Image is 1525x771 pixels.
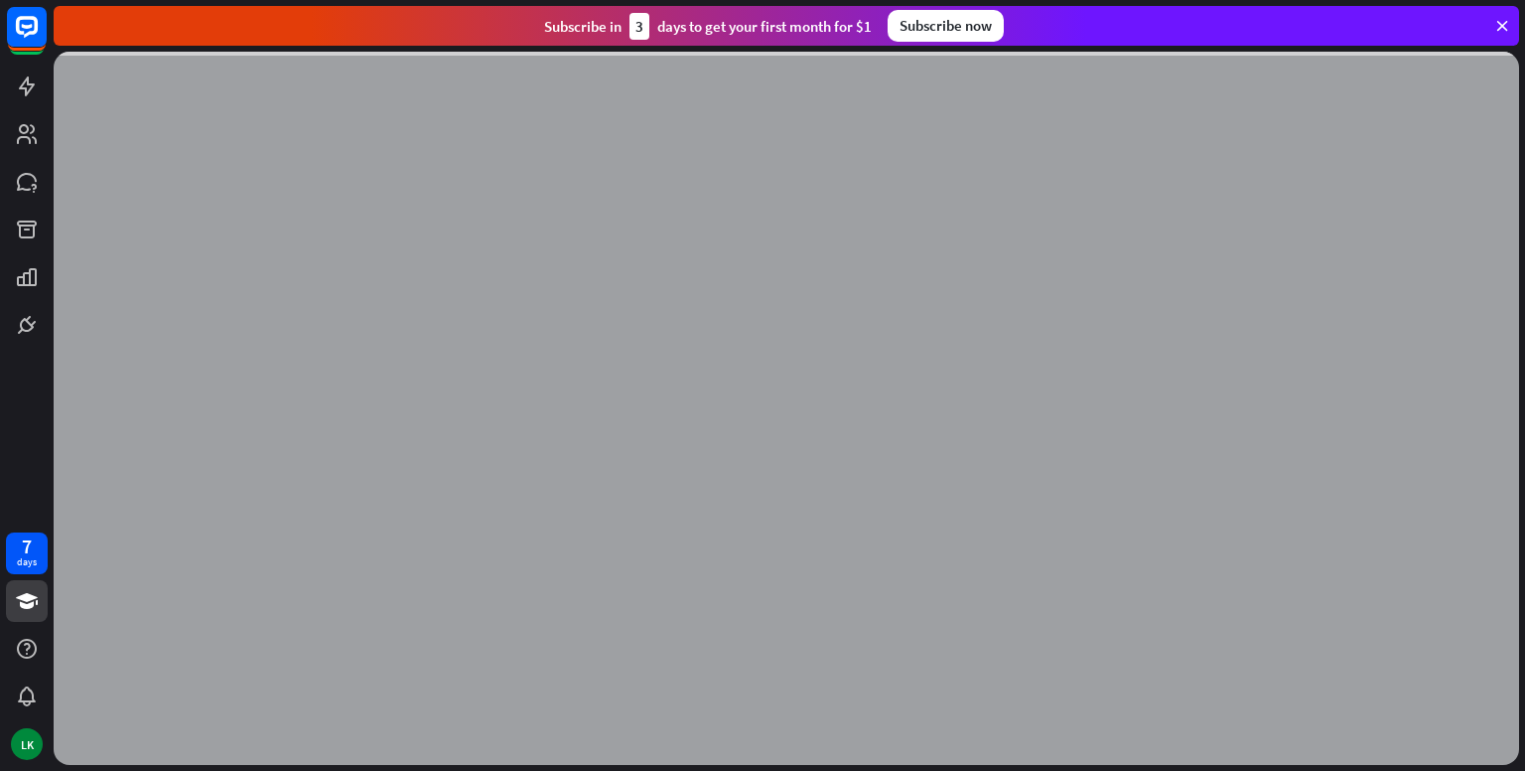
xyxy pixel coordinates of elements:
[17,555,37,569] div: days
[629,13,649,40] div: 3
[22,538,32,555] div: 7
[888,10,1004,42] div: Subscribe now
[6,533,48,574] a: 7 days
[544,13,872,40] div: Subscribe in days to get your first month for $1
[11,728,43,760] div: LK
